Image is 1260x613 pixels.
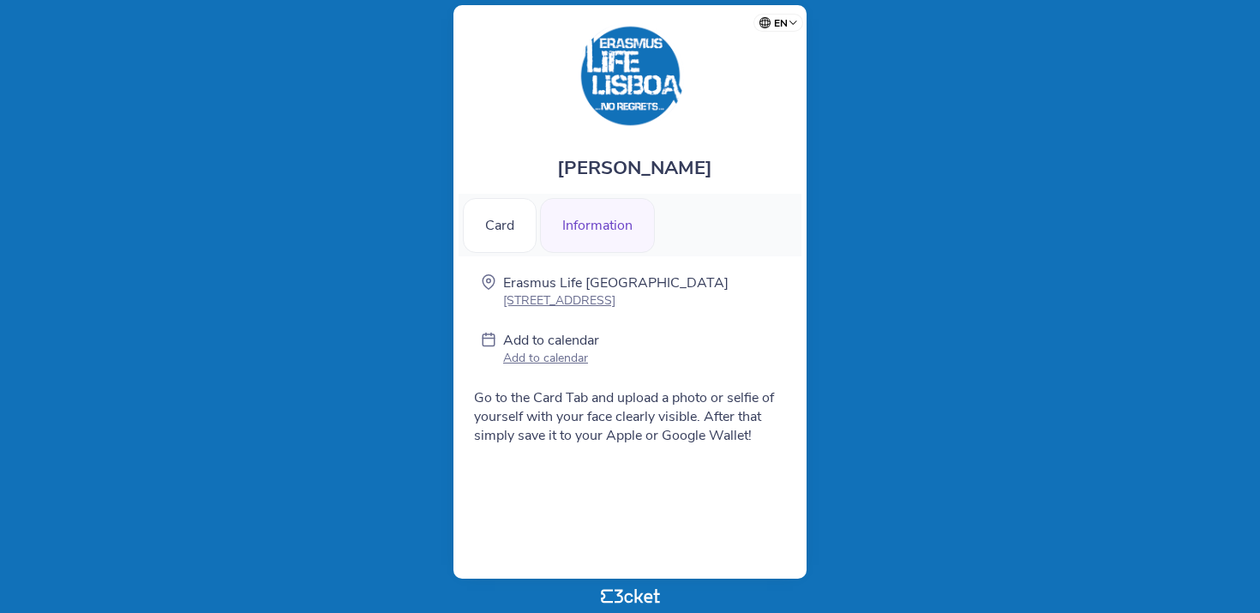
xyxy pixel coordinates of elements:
p: [STREET_ADDRESS] [503,292,729,309]
div: Card [463,198,537,253]
span: Go to the Card Tab and upload a photo or selfie of yourself with your face clearly visible. After... [474,388,774,445]
span: [PERSON_NAME] [557,155,712,181]
a: Add to calendar Add to calendar [503,331,599,370]
div: Information [540,198,655,253]
p: Add to calendar [503,350,599,366]
img: Erasmus Life Lisboa Card 2025 [577,22,684,129]
p: Add to calendar [503,331,599,350]
a: Card [463,214,537,233]
a: Erasmus Life [GEOGRAPHIC_DATA] [STREET_ADDRESS] [503,273,729,309]
p: Erasmus Life [GEOGRAPHIC_DATA] [503,273,729,292]
a: Information [540,214,655,233]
